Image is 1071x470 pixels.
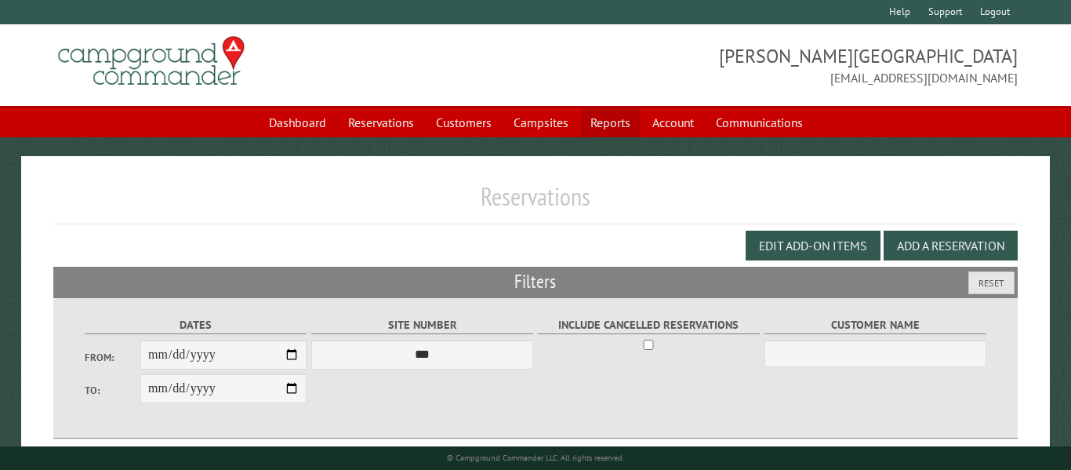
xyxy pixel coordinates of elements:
[53,31,249,92] img: Campground Commander
[764,316,986,334] label: Customer Name
[504,107,578,137] a: Campsites
[447,453,624,463] small: © Campground Commander LLC. All rights reserved.
[85,316,307,334] label: Dates
[706,107,812,137] a: Communications
[884,231,1018,261] button: Add a Reservation
[311,316,533,334] label: Site Number
[643,107,703,137] a: Account
[581,107,640,137] a: Reports
[535,43,1018,87] span: [PERSON_NAME][GEOGRAPHIC_DATA] [EMAIL_ADDRESS][DOMAIN_NAME]
[339,107,423,137] a: Reservations
[53,181,1017,224] h1: Reservations
[85,383,140,398] label: To:
[85,350,140,365] label: From:
[746,231,880,261] button: Edit Add-on Items
[538,316,760,334] label: Include Cancelled Reservations
[968,271,1015,294] button: Reset
[53,267,1017,297] h2: Filters
[427,107,501,137] a: Customers
[260,107,336,137] a: Dashboard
